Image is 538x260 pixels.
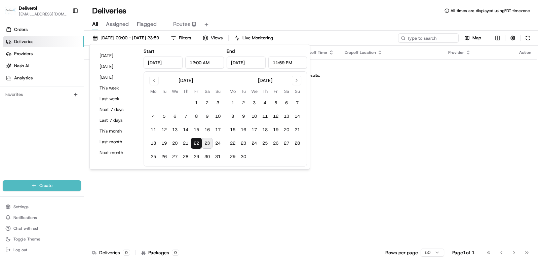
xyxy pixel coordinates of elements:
div: Page 1 of 1 [452,249,475,256]
button: 14 [292,111,303,122]
th: Monday [227,88,238,95]
span: Live Monitoring [242,35,273,41]
span: Dropoff Location [345,50,376,55]
div: 💻 [57,98,62,104]
button: 7 [292,98,303,108]
th: Saturday [281,88,292,95]
button: 1 [191,98,202,108]
button: 11 [260,111,270,122]
button: 12 [270,111,281,122]
p: Welcome 👋 [7,27,122,38]
button: Last 7 days [97,116,137,125]
button: Next month [97,148,137,157]
button: 26 [270,138,281,149]
button: Refresh [523,33,533,43]
span: Filters [179,35,191,41]
button: Last month [97,137,137,147]
button: Create [3,180,81,191]
a: Deliveries [3,36,84,47]
th: Wednesday [169,88,180,95]
button: 29 [227,151,238,162]
button: Map [461,33,484,43]
span: Provider [448,50,464,55]
button: Go to next month [292,76,301,85]
button: 9 [238,111,249,122]
button: 7 [180,111,191,122]
button: Next 7 days [97,105,137,114]
a: 📗Knowledge Base [4,95,54,107]
button: 11 [148,124,159,135]
span: Map [472,35,481,41]
span: Notifications [13,215,37,220]
button: 16 [202,124,213,135]
button: This week [97,83,137,93]
input: Time [268,57,307,69]
button: 30 [238,151,249,162]
span: Pylon [67,114,81,119]
div: 0 [172,250,179,256]
a: Nash AI [3,61,84,71]
div: [DATE] [258,77,272,84]
div: 📗 [7,98,12,104]
button: Settings [3,202,81,212]
button: 4 [148,111,159,122]
button: 10 [213,111,223,122]
span: [DATE] 00:00 - [DATE] 23:59 [101,35,159,41]
button: [DATE] [97,73,137,82]
button: 10 [249,111,260,122]
label: End [227,48,235,54]
div: Action [519,50,531,55]
th: Friday [270,88,281,95]
th: Tuesday [159,88,169,95]
button: 3 [249,98,260,108]
div: Deliveries [92,249,130,256]
button: 21 [292,124,303,135]
span: Orders [14,27,28,33]
th: Wednesday [249,88,260,95]
th: Sunday [292,88,303,95]
button: Last week [97,94,137,104]
button: 1 [227,98,238,108]
button: Chat with us! [3,224,81,233]
button: 15 [227,124,238,135]
button: 22 [191,138,202,149]
button: 8 [191,111,202,122]
button: Go to previous month [149,76,159,85]
button: Views [200,33,226,43]
button: Filters [168,33,194,43]
button: Log out [3,245,81,255]
button: 4 [260,98,270,108]
div: We're available if you need us! [23,71,85,76]
input: Time [185,57,224,69]
button: 16 [238,124,249,135]
button: 20 [281,124,292,135]
button: 20 [169,138,180,149]
span: Flagged [137,20,157,28]
button: Start new chat [114,66,122,74]
span: Providers [14,51,33,57]
div: Favorites [3,89,81,100]
h1: Deliveries [92,5,126,16]
div: 0 [123,250,130,256]
button: 24 [213,138,223,149]
input: Type to search [398,33,459,43]
button: Deliverol [19,5,37,11]
button: 30 [202,151,213,162]
button: 25 [260,138,270,149]
button: 19 [270,124,281,135]
button: 8 [227,111,238,122]
img: Deliverol [5,6,16,15]
button: 24 [249,138,260,149]
th: Thursday [260,88,270,95]
a: Orders [3,24,84,35]
button: 3 [213,98,223,108]
a: Analytics [3,73,84,83]
button: 5 [159,111,169,122]
button: 27 [169,151,180,162]
span: API Documentation [64,98,108,104]
button: 6 [281,98,292,108]
span: All times are displayed using EDT timezone [451,8,530,13]
button: [EMAIL_ADDRESS][DOMAIN_NAME] [19,11,67,17]
button: 23 [238,138,249,149]
button: 2 [202,98,213,108]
